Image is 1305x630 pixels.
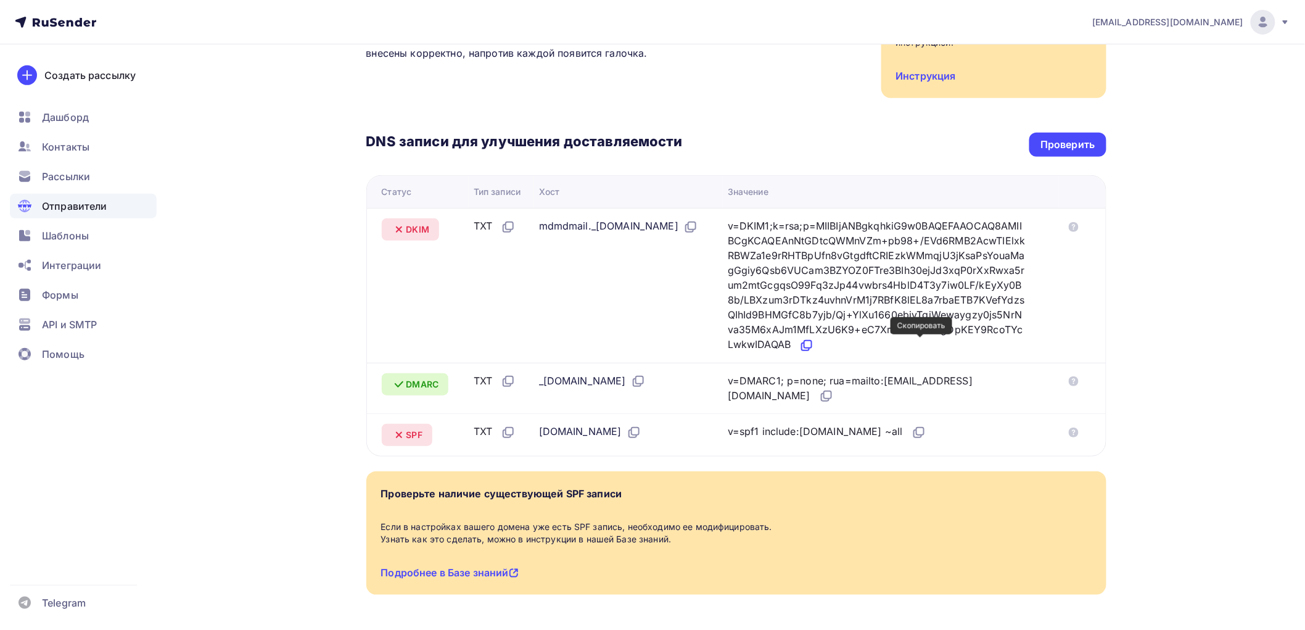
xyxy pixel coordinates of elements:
div: mdmdmail._[DOMAIN_NAME] [539,218,698,234]
span: DKIM [406,223,430,236]
span: SPF [406,429,422,441]
a: Контакты [10,135,157,159]
div: Тип записи [474,186,521,198]
div: Хост [539,186,560,198]
span: API и SMTP [42,317,97,332]
span: Интеграции [42,258,101,273]
div: v=DMARC1; p=none; rua=mailto:[EMAIL_ADDRESS][DOMAIN_NAME] [728,373,1026,404]
span: Помощь [42,347,84,362]
div: v=DKIM1;k=rsa;p=MIIBIjANBgkqhkiG9w0BAQEFAAOCAQ8AMIIBCgKCAQEAnNtGDtcQWMnVZm+pb98+/EVd6RMB2AcwTIElx... [728,218,1026,353]
h3: DNS записи для улучшения доставляемости [366,133,683,152]
div: Проверить [1040,138,1095,152]
div: TXT [474,218,516,234]
span: Отправители [42,199,107,213]
div: [DOMAIN_NAME] [539,424,641,440]
div: TXT [474,424,516,440]
span: Дашборд [42,110,89,125]
div: _[DOMAIN_NAME] [539,373,646,389]
a: Инструкция [896,70,956,82]
a: Дашборд [10,105,157,130]
span: [EMAIL_ADDRESS][DOMAIN_NAME] [1092,16,1243,28]
span: Рассылки [42,169,90,184]
span: Шаблоны [42,228,89,243]
div: Создать рассылку [44,68,136,83]
a: Отправители [10,194,157,218]
div: Статус [382,186,412,198]
a: Рассылки [10,164,157,189]
a: Шаблоны [10,223,157,248]
span: Формы [42,288,78,302]
div: TXT [474,373,516,389]
div: v=spf1 include:[DOMAIN_NAME] ~all [728,424,926,440]
a: [EMAIL_ADDRESS][DOMAIN_NAME] [1092,10,1290,35]
span: DMARC [406,378,439,391]
span: Telegram [42,595,86,610]
div: Проверьте наличие существующей SPF записи [381,486,622,501]
span: Контакты [42,139,89,154]
div: Если в настройках вашего домена уже есть SPF запись, необходимо ее модифицировать. Узнать как это... [381,521,1092,545]
div: Значение [728,186,768,198]
a: Формы [10,283,157,307]
a: Подробнее в Базе знаний [381,566,519,579]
